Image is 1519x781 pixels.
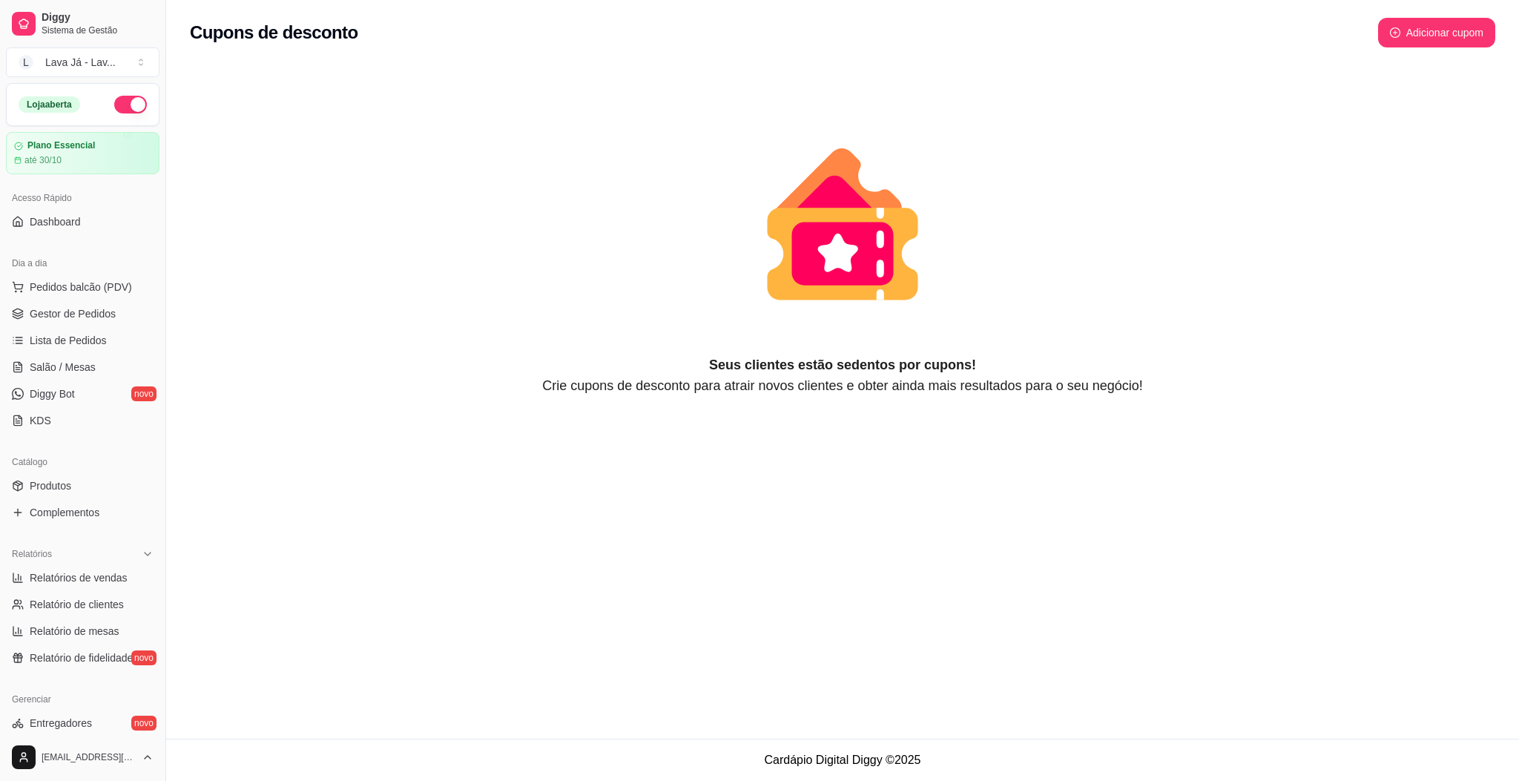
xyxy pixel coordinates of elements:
span: Relatório de mesas [30,624,119,639]
div: animation [190,95,1495,355]
footer: Cardápio Digital Diggy © 2025 [166,739,1519,781]
span: KDS [30,413,51,428]
span: plus-circle [1390,27,1400,38]
span: Produtos [30,478,71,493]
a: DiggySistema de Gestão [6,6,159,42]
a: Relatórios de vendas [6,566,159,590]
div: Loja aberta [19,96,80,113]
span: Pedidos balcão (PDV) [30,280,132,294]
h2: Cupons de desconto [190,21,358,45]
span: Lista de Pedidos [30,333,107,348]
a: Entregadoresnovo [6,711,159,735]
span: Diggy [42,11,154,24]
article: Seus clientes estão sedentos por cupons! [190,355,1495,375]
span: Relatórios de vendas [30,570,128,585]
a: Relatório de mesas [6,619,159,643]
button: [EMAIL_ADDRESS][DOMAIN_NAME] [6,739,159,775]
a: Complementos [6,501,159,524]
a: Produtos [6,474,159,498]
span: Salão / Mesas [30,360,96,375]
div: Dia a dia [6,251,159,275]
div: Acesso Rápido [6,186,159,210]
article: até 30/10 [24,154,62,166]
button: Alterar Status [114,96,147,113]
article: Plano Essencial [27,140,95,151]
span: Diggy Bot [30,386,75,401]
span: Dashboard [30,214,81,229]
a: Salão / Mesas [6,355,159,379]
a: Dashboard [6,210,159,234]
a: KDS [6,409,159,432]
span: Complementos [30,505,99,520]
article: Crie cupons de desconto para atrair novos clientes e obter ainda mais resultados para o seu negócio! [190,375,1495,396]
div: Gerenciar [6,688,159,711]
button: Select a team [6,47,159,77]
span: Entregadores [30,716,92,731]
a: Lista de Pedidos [6,329,159,352]
a: Plano Essencialaté 30/10 [6,132,159,174]
span: [EMAIL_ADDRESS][DOMAIN_NAME] [42,751,136,763]
div: Lava Já - Lav ... [45,55,116,70]
span: Relatórios [12,548,52,560]
a: Gestor de Pedidos [6,302,159,326]
span: Sistema de Gestão [42,24,154,36]
a: Diggy Botnovo [6,382,159,406]
button: plus-circleAdicionar cupom [1378,18,1495,47]
div: Catálogo [6,450,159,474]
span: Gestor de Pedidos [30,306,116,321]
a: Relatório de fidelidadenovo [6,646,159,670]
span: Relatório de fidelidade [30,650,133,665]
button: Pedidos balcão (PDV) [6,275,159,299]
a: Relatório de clientes [6,593,159,616]
span: Relatório de clientes [30,597,124,612]
span: L [19,55,33,70]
